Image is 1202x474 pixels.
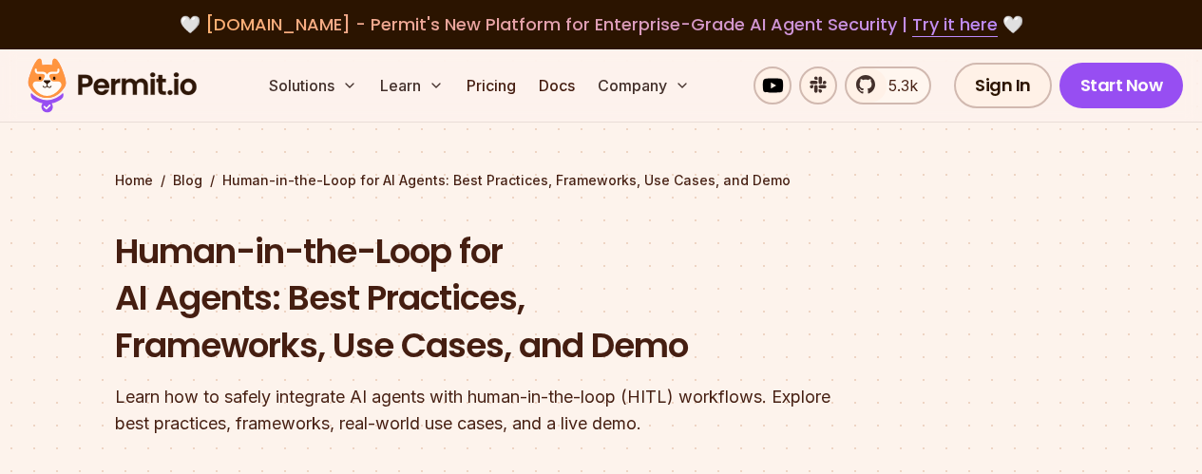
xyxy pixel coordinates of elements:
[845,66,931,104] a: 5.3k
[115,384,845,437] div: Learn how to safely integrate AI agents with human-in-the-loop (HITL) workflows. Explore best pra...
[912,12,998,37] a: Try it here
[115,171,153,190] a: Home
[590,66,697,104] button: Company
[459,66,524,104] a: Pricing
[173,171,202,190] a: Blog
[877,74,918,97] span: 5.3k
[46,11,1156,38] div: 🤍 🤍
[205,12,998,36] span: [DOMAIN_NAME] - Permit's New Platform for Enterprise-Grade AI Agent Security |
[954,63,1052,108] a: Sign In
[115,228,845,370] h1: Human-in-the-Loop for AI Agents: Best Practices, Frameworks, Use Cases, and Demo
[19,53,205,118] img: Permit logo
[261,66,365,104] button: Solutions
[372,66,451,104] button: Learn
[531,66,582,104] a: Docs
[115,171,1088,190] div: / /
[1059,63,1184,108] a: Start Now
